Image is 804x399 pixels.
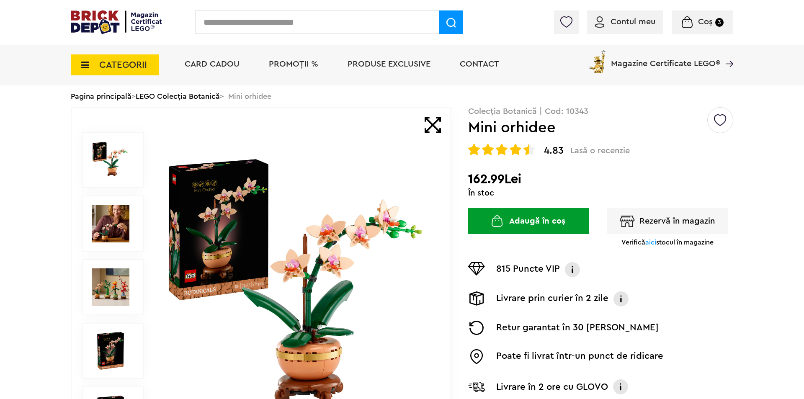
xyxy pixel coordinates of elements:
img: Mini orhidee [92,205,129,242]
button: Adaugă în coș [468,208,589,234]
span: Coș [698,18,713,26]
p: Retur garantat în 30 [PERSON_NAME] [496,321,659,335]
img: Info livrare cu GLOVO [612,378,629,395]
img: Seturi Lego Mini orhidee [92,332,129,370]
div: > > Mini orhidee [71,85,733,107]
span: Contul meu [611,18,655,26]
img: Returnare [468,321,485,335]
p: Livrare prin curier în 2 zile [496,291,608,306]
div: În stoc [468,189,733,197]
a: Contact [460,60,499,68]
h2: 162.99Lei [468,172,733,187]
img: Evaluare cu stele [510,144,521,155]
p: Colecția Botanică | Cod: 10343 [468,107,733,116]
img: Info VIP [564,262,581,277]
img: Livrare Glovo [468,381,485,392]
p: Livrare în 2 ore cu GLOVO [496,380,608,394]
img: Evaluare cu stele [523,144,535,155]
img: Mini orhidee [92,141,129,179]
img: Mini orhidee LEGO 10343 [92,268,129,306]
img: Info livrare prin curier [613,291,629,306]
p: Poate fi livrat într-un punct de ridicare [496,349,663,364]
img: Livrare [468,291,485,306]
span: CATEGORII [99,60,147,70]
span: aici [645,239,656,246]
img: Evaluare cu stele [482,144,494,155]
a: Pagina principală [71,93,131,100]
span: Magazine Certificate LEGO® [611,49,720,68]
small: 3 [715,18,724,27]
a: PROMOȚII % [269,60,318,68]
img: Easybox [468,349,485,364]
span: Lasă o recenzie [570,146,630,156]
p: Verifică stocul în magazine [621,238,714,247]
button: Rezervă în magazin [607,208,728,234]
a: Magazine Certificate LEGO® [720,49,733,57]
a: Card Cadou [185,60,240,68]
span: 4.83 [544,146,564,156]
a: Contul meu [595,18,655,26]
img: Evaluare cu stele [468,144,480,155]
img: Puncte VIP [468,262,485,275]
a: Produse exclusive [348,60,430,68]
h1: Mini orhidee [468,120,706,135]
p: 815 Puncte VIP [496,262,560,277]
img: Evaluare cu stele [496,144,508,155]
a: LEGO Colecția Botanică [136,93,220,100]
